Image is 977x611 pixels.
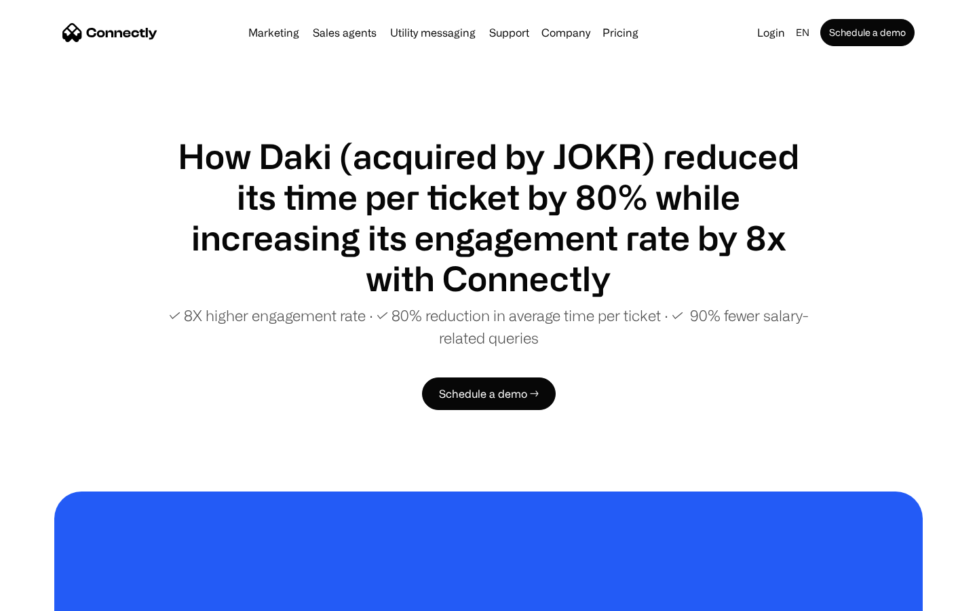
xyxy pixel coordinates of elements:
[307,27,382,38] a: Sales agents
[820,19,915,46] a: Schedule a demo
[484,27,535,38] a: Support
[163,136,814,299] h1: How Daki (acquired by JOKR) reduced its time per ticket by 80% while increasing its engagement ra...
[422,377,556,410] a: Schedule a demo →
[752,23,790,42] a: Login
[385,27,481,38] a: Utility messaging
[597,27,644,38] a: Pricing
[163,304,814,349] p: ✓ 8X higher engagement rate ∙ ✓ 80% reduction in average time per ticket ∙ ✓ 90% fewer salary-rel...
[14,586,81,606] aside: Language selected: English
[27,587,81,606] ul: Language list
[541,23,590,42] div: Company
[243,27,305,38] a: Marketing
[796,23,809,42] div: en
